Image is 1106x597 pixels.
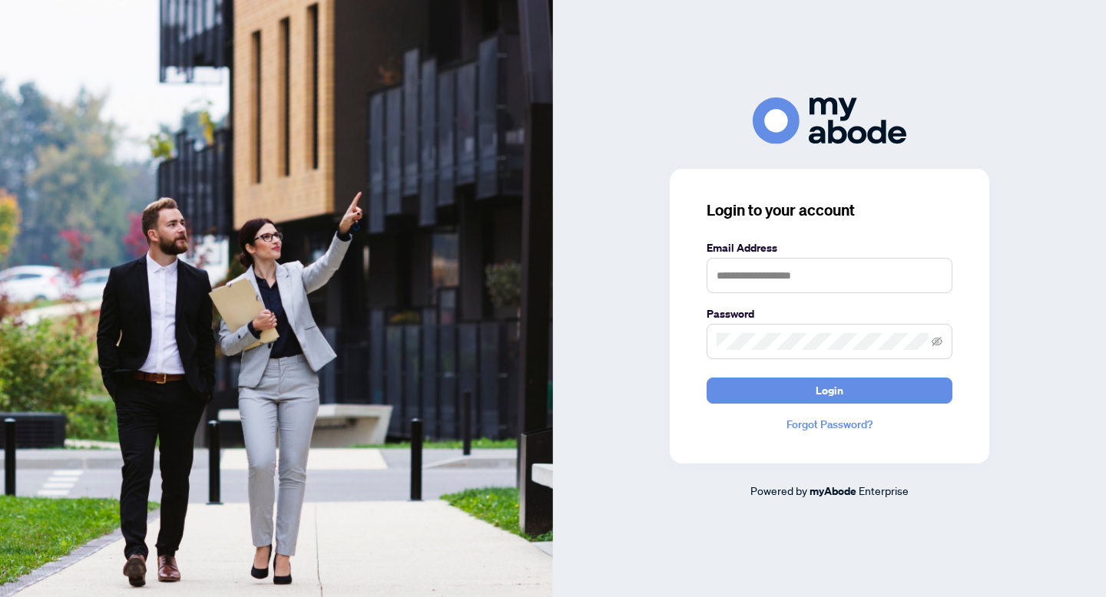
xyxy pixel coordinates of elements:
[707,416,952,433] a: Forgot Password?
[707,200,952,221] h3: Login to your account
[859,483,909,497] span: Enterprise
[816,378,843,403] span: Login
[932,336,942,347] span: eye-invisible
[707,305,952,322] label: Password
[750,483,807,497] span: Powered by
[707,239,952,256] label: Email Address
[810,483,856,500] a: myAbode
[753,97,906,144] img: ma-logo
[707,378,952,404] button: Login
